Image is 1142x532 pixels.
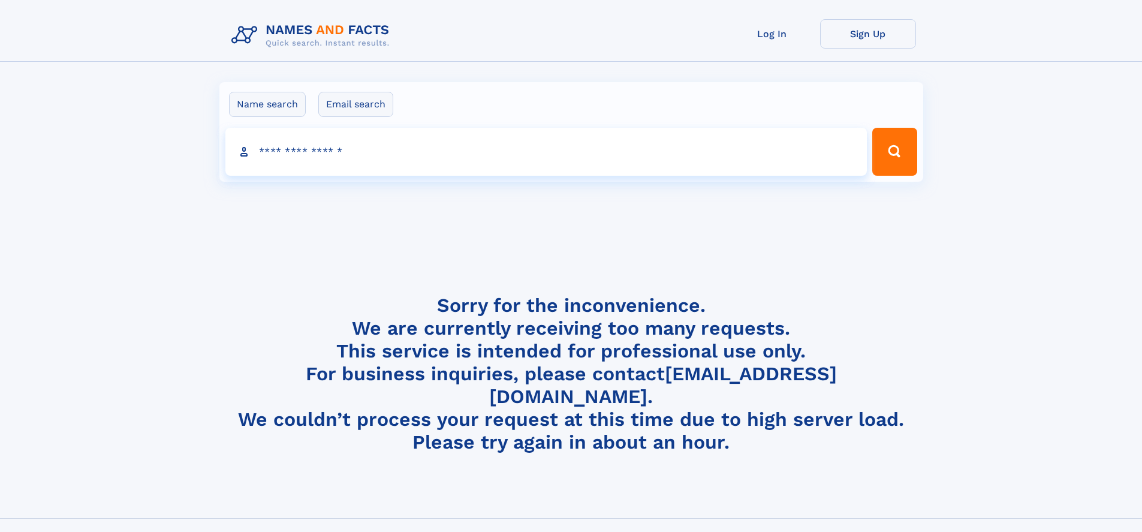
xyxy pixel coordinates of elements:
[229,92,306,117] label: Name search
[318,92,393,117] label: Email search
[724,19,820,49] a: Log In
[225,128,867,176] input: search input
[227,294,916,454] h4: Sorry for the inconvenience. We are currently receiving too many requests. This service is intend...
[872,128,917,176] button: Search Button
[820,19,916,49] a: Sign Up
[227,19,399,52] img: Logo Names and Facts
[489,362,837,408] a: [EMAIL_ADDRESS][DOMAIN_NAME]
